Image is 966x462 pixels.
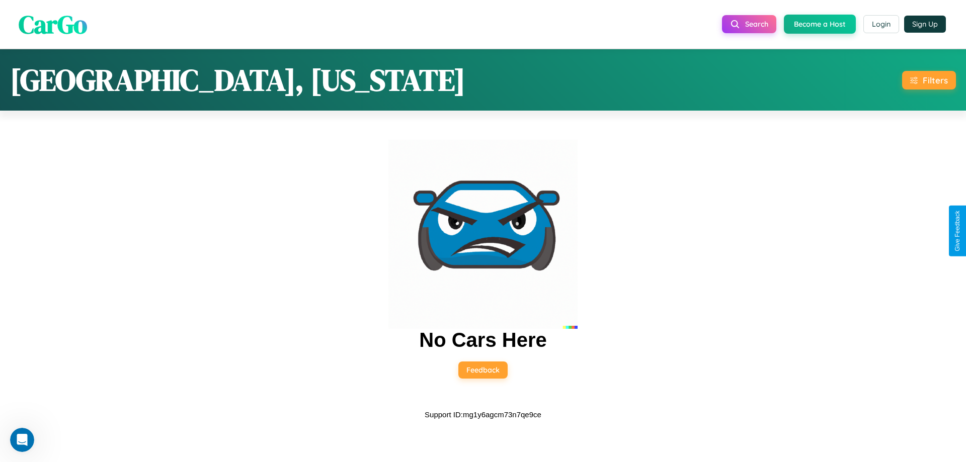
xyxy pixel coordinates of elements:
div: Filters [923,75,948,85]
div: Give Feedback [954,211,961,251]
iframe: Intercom live chat [10,428,34,452]
span: Search [745,20,768,29]
button: Search [722,15,776,33]
img: car [388,140,578,329]
p: Support ID: mg1y6agcm73n7qe9ce [425,408,541,421]
button: Feedback [458,361,508,379]
button: Sign Up [904,16,946,33]
h1: [GEOGRAPHIC_DATA], [US_STATE] [10,59,465,101]
h2: No Cars Here [419,329,546,351]
button: Filters [902,71,956,89]
button: Become a Host [784,15,856,34]
button: Login [863,15,899,33]
span: CarGo [19,7,87,41]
